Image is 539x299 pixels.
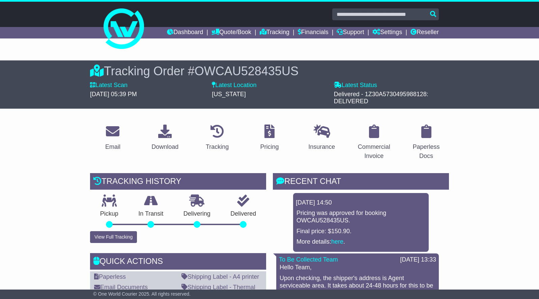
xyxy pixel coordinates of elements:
a: Paperless [94,273,126,280]
div: Email [105,142,120,152]
a: Quote/Book [211,27,251,38]
span: [US_STATE] [212,91,246,98]
span: Delivered - 1Z30A5730495988128: DELIVERED [334,91,428,105]
a: Dashboard [167,27,203,38]
div: Paperless Docs [408,142,445,161]
button: View Full Tracking [90,231,137,243]
div: Tracking Order # [90,64,449,78]
a: Financials [298,27,329,38]
div: Quick Actions [90,253,266,271]
p: In Transit [129,210,174,218]
a: Support [337,27,364,38]
div: Tracking [206,142,229,152]
a: Shipping Label - A4 printer [181,273,259,280]
p: Hello Team, [280,264,435,271]
p: More details: . [296,238,425,246]
p: Delivered [221,210,266,218]
span: OWCAU528435US [195,64,299,78]
span: [DATE] 05:39 PM [90,91,137,98]
a: Tracking [201,122,233,154]
label: Latest Scan [90,82,127,89]
span: © One World Courier 2025. All rights reserved. [93,291,191,297]
label: Latest Status [334,82,377,89]
div: [DATE] 14:50 [296,199,426,207]
div: Tracking history [90,173,266,191]
a: Settings [372,27,402,38]
a: Download [147,122,183,154]
div: Pricing [260,142,279,152]
p: Final price: $150.90. [296,228,425,235]
div: Commercial Invoice [356,142,392,161]
div: RECENT CHAT [273,173,449,191]
a: Commercial Invoice [351,122,397,163]
a: Insurance [304,122,339,154]
div: [DATE] 13:33 [400,256,436,264]
a: Email [101,122,125,154]
a: To Be Collected Team [279,256,338,263]
a: here [331,238,343,245]
a: Reseller [410,27,439,38]
p: Pricing was approved for booking OWCAU528435US. [296,210,425,224]
div: Insurance [308,142,335,152]
a: Email Documents [94,284,148,291]
a: Paperless Docs [403,122,449,163]
a: Pricing [256,122,283,154]
a: Shipping Label - Thermal printer [181,284,255,298]
a: Tracking [260,27,289,38]
label: Latest Location [212,82,256,89]
div: Download [151,142,178,152]
p: Pickup [90,210,129,218]
p: Delivering [173,210,221,218]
